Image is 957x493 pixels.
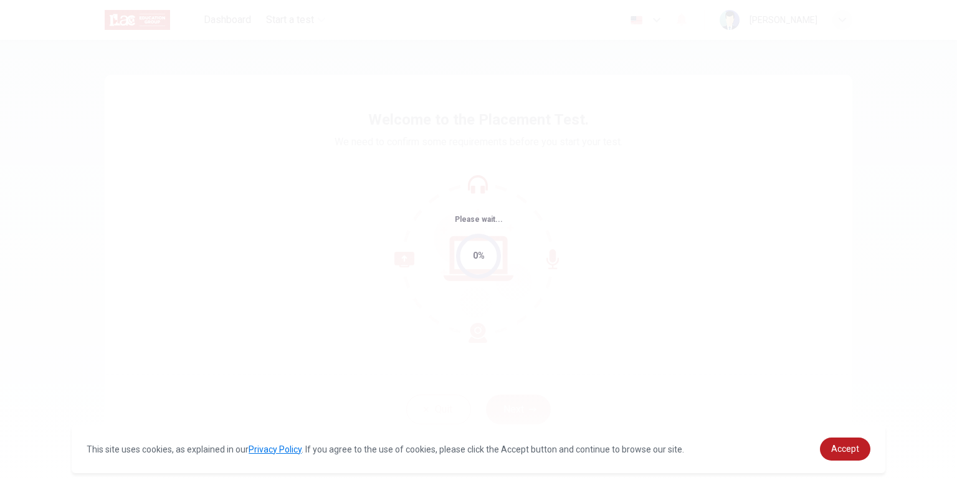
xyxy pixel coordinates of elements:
div: cookieconsent [72,425,885,473]
span: Please wait... [455,215,503,224]
span: This site uses cookies, as explained in our . If you agree to the use of cookies, please click th... [87,444,684,454]
span: Accept [831,444,859,454]
a: Privacy Policy [249,444,302,454]
div: 0% [473,249,485,263]
a: dismiss cookie message [820,438,870,461]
